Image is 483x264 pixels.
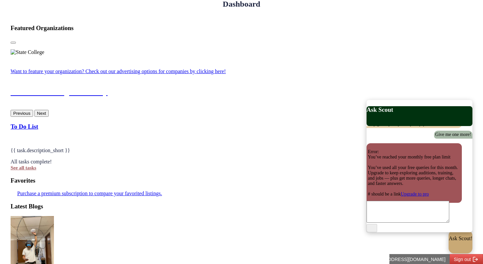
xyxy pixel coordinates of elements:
[34,110,49,117] button: Next
[11,159,472,165] div: All tasks complete!
[368,149,461,197] p: Error: You’ve reached your monthly free plan limit You’ve used all your free queries for this mon...
[11,42,16,44] button: Slide 1
[11,184,169,203] a: Purchase a premium subscription to compare your favorited listings.
[11,165,36,170] a: See all tasks
[11,88,472,97] a: No Featured Orgs Currently
[11,24,472,32] h3: Featured Organizations
[11,123,472,130] a: To Do List
[367,106,472,113] h3: Ask Scout
[11,148,472,154] p: {{ task.description_short }}
[401,192,429,197] a: Upgrade to pro
[11,49,44,55] img: State College
[37,111,46,116] span: Next
[434,131,472,139] div: Give me one more!
[449,236,472,242] p: Ask Scout!
[11,177,472,184] h3: Favorites
[11,203,472,210] h3: Latest Blogs
[13,111,30,116] span: Previous
[65,3,81,8] span: Sign out
[11,68,226,74] a: Want to feature your organization? Check out our advertising options for companies by clicking here!
[11,110,33,117] button: Previous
